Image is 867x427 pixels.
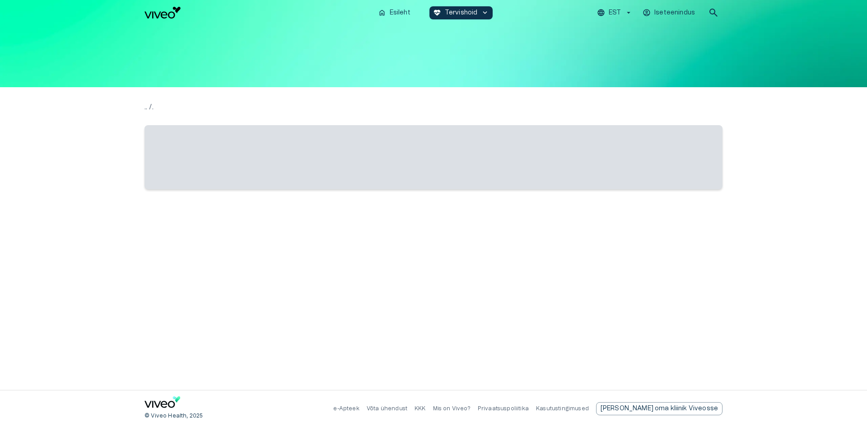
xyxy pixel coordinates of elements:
[478,406,529,411] a: Privaatsuspoliitika
[609,8,621,18] p: EST
[378,9,386,17] span: home
[144,7,181,19] img: Viveo logo
[374,6,415,19] button: homeEsileht
[433,405,471,413] p: Mis on Viveo?
[367,405,407,413] p: Võta ühendust
[445,8,478,18] p: Tervishoid
[144,7,371,19] a: Navigate to homepage
[641,6,697,19] button: Iseteenindus
[429,6,493,19] button: ecg_heartTervishoidkeyboard_arrow_down
[144,125,722,189] span: ‌
[654,8,695,18] p: Iseteenindus
[704,4,722,22] button: open search modal
[144,102,722,113] p: .. / .
[144,396,181,411] a: Navigate to home page
[433,9,441,17] span: ecg_heart
[333,406,359,411] a: e-Apteek
[601,404,718,413] p: [PERSON_NAME] oma kliinik Viveosse
[415,406,426,411] a: KKK
[708,7,719,18] span: search
[481,9,489,17] span: keyboard_arrow_down
[596,402,722,415] a: Send email to partnership request to viveo
[144,412,203,420] p: © Viveo Health, 2025
[596,6,634,19] button: EST
[390,8,410,18] p: Esileht
[536,406,589,411] a: Kasutustingimused
[596,402,722,415] div: [PERSON_NAME] oma kliinik Viveosse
